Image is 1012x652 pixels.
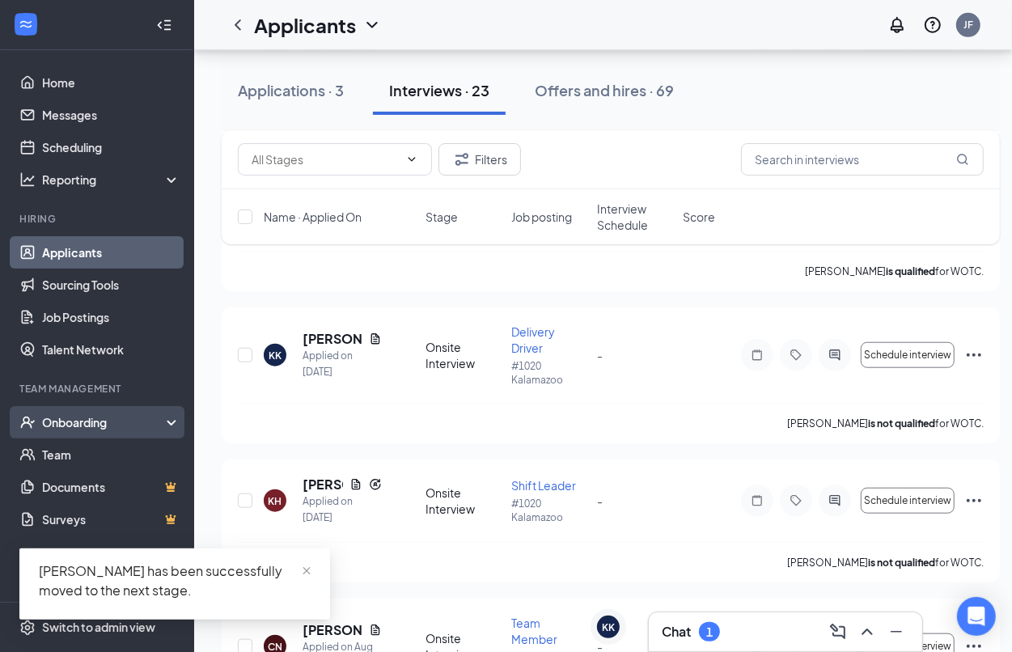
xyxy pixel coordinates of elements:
[828,622,848,641] svg: ComposeMessage
[957,597,996,636] div: Open Intercom Messenger
[238,80,344,100] div: Applications · 3
[956,153,969,166] svg: MagnifyingGlass
[42,269,180,301] a: Sourcing Tools
[369,624,382,637] svg: Document
[511,359,587,387] p: #1020 Kalamazoo
[864,495,951,506] span: Schedule interview
[42,333,180,366] a: Talent Network
[597,201,673,233] span: Interview Schedule
[706,625,713,639] div: 1
[303,621,362,639] h5: [PERSON_NAME]
[511,616,557,646] span: Team Member
[964,345,984,365] svg: Ellipses
[854,619,880,645] button: ChevronUp
[786,349,806,362] svg: Tag
[252,150,399,168] input: All Stages
[39,561,311,600] div: [PERSON_NAME] has been successfully moved to the next stage.
[868,417,935,430] b: is not qualified
[786,494,806,507] svg: Tag
[825,494,845,507] svg: ActiveChat
[452,150,472,169] svg: Filter
[426,485,502,517] div: Onsite Interview
[42,438,180,471] a: Team
[426,339,502,371] div: Onsite Interview
[303,330,362,348] h5: [PERSON_NAME]
[602,620,615,634] div: KK
[787,417,984,430] p: [PERSON_NAME] for WOTC.
[511,478,576,493] span: Shift Leader
[42,66,180,99] a: Home
[597,348,603,362] span: -
[301,565,312,577] span: close
[156,17,172,33] svg: Collapse
[887,622,906,641] svg: Minimize
[886,265,935,277] b: is qualified
[389,80,489,100] div: Interviews · 23
[683,209,715,225] span: Score
[19,212,177,226] div: Hiring
[883,619,909,645] button: Minimize
[42,301,180,333] a: Job Postings
[825,349,845,362] svg: ActiveChat
[747,494,767,507] svg: Note
[535,80,674,100] div: Offers and hires · 69
[269,349,282,362] div: KK
[362,15,382,35] svg: ChevronDown
[264,209,362,225] span: Name · Applied On
[438,143,521,176] button: Filter Filters
[923,15,942,35] svg: QuestionInfo
[303,348,382,380] div: Applied on [DATE]
[42,414,167,430] div: Onboarding
[511,324,555,355] span: Delivery Driver
[405,153,418,166] svg: ChevronDown
[747,349,767,362] svg: Note
[861,488,955,514] button: Schedule interview
[369,478,382,491] svg: Reapply
[42,236,180,269] a: Applicants
[254,11,356,39] h1: Applicants
[269,494,282,508] div: KH
[19,414,36,430] svg: UserCheck
[787,556,984,569] p: [PERSON_NAME] for WOTC.
[42,99,180,131] a: Messages
[805,265,984,278] p: [PERSON_NAME] for WOTC.
[963,18,973,32] div: JF
[369,332,382,345] svg: Document
[511,497,587,524] p: #1020 Kalamazoo
[18,16,34,32] svg: WorkstreamLogo
[511,209,572,225] span: Job posting
[964,491,984,510] svg: Ellipses
[42,131,180,163] a: Scheduling
[42,171,181,188] div: Reporting
[349,478,362,491] svg: Document
[825,619,851,645] button: ComposeMessage
[741,143,984,176] input: Search in interviews
[303,476,343,493] h5: [PERSON_NAME]
[857,622,877,641] svg: ChevronUp
[868,557,935,569] b: is not qualified
[42,471,180,503] a: DocumentsCrown
[662,623,691,641] h3: Chat
[597,493,603,508] span: -
[303,493,382,526] div: Applied on [DATE]
[19,382,177,396] div: Team Management
[887,15,907,35] svg: Notifications
[861,342,955,368] button: Schedule interview
[864,349,951,361] span: Schedule interview
[19,171,36,188] svg: Analysis
[42,503,180,536] a: SurveysCrown
[426,209,458,225] span: Stage
[228,15,248,35] svg: ChevronLeft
